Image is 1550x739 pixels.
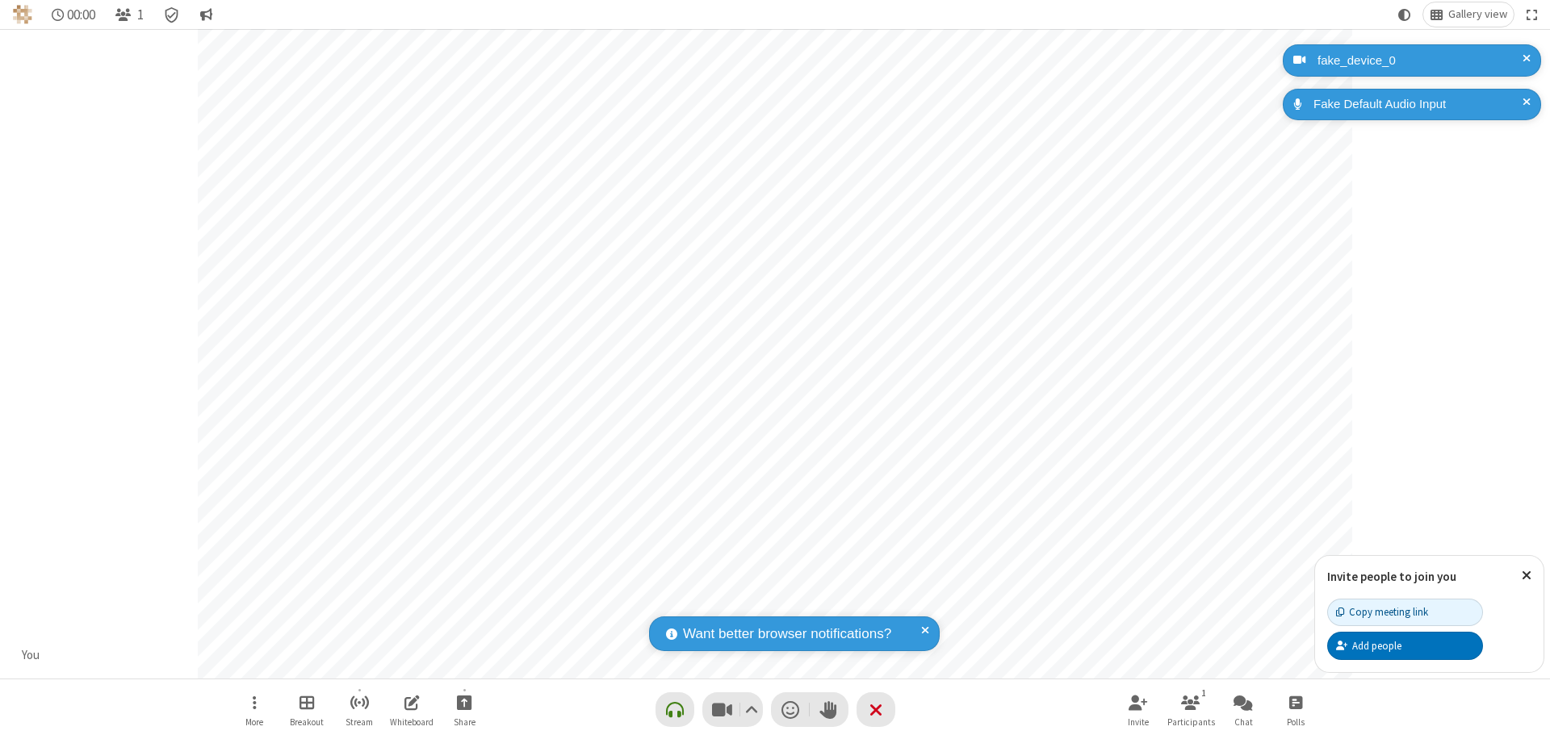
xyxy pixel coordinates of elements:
[245,717,263,727] span: More
[387,687,436,733] button: Open shared whiteboard
[1327,632,1483,659] button: Add people
[108,2,150,27] button: Open participant list
[702,692,763,727] button: Stop video (⌘+Shift+V)
[346,717,373,727] span: Stream
[440,687,488,733] button: Start sharing
[193,2,219,27] button: Conversation
[16,646,46,665] div: You
[1520,2,1544,27] button: Fullscreen
[67,7,95,23] span: 00:00
[740,692,762,727] button: Video setting
[1336,604,1428,620] div: Copy meeting link
[810,692,848,727] button: Raise hand
[335,687,383,733] button: Start streaming
[1234,717,1253,727] span: Chat
[683,624,891,645] span: Want better browser notifications?
[230,687,279,733] button: Open menu
[771,692,810,727] button: Send a reaction
[857,692,895,727] button: End or leave meeting
[1308,95,1529,114] div: Fake Default Audio Input
[1392,2,1418,27] button: Using system theme
[157,2,187,27] div: Meeting details Encryption enabled
[1312,52,1529,70] div: fake_device_0
[1271,687,1320,733] button: Open poll
[13,5,32,24] img: QA Selenium DO NOT DELETE OR CHANGE
[290,717,324,727] span: Breakout
[137,7,144,23] span: 1
[390,717,434,727] span: Whiteboard
[1327,569,1456,584] label: Invite people to join you
[1219,687,1267,733] button: Open chat
[656,692,694,727] button: Connect your audio
[454,717,475,727] span: Share
[1287,717,1305,727] span: Polls
[1327,599,1483,626] button: Copy meeting link
[1423,2,1514,27] button: Change layout
[1128,717,1149,727] span: Invite
[1197,686,1211,700] div: 1
[1510,556,1544,595] button: Close popover
[1114,687,1162,733] button: Invite participants (⌘+Shift+I)
[1167,717,1215,727] span: Participants
[1448,8,1507,21] span: Gallery view
[1167,687,1215,733] button: Open participant list
[283,687,331,733] button: Manage Breakout Rooms
[45,2,103,27] div: Timer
